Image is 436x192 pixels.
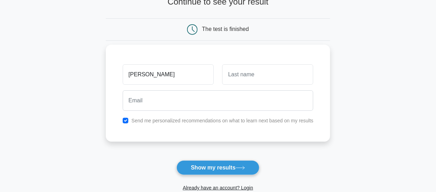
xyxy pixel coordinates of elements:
input: Last name [222,64,313,85]
button: Show my results [177,160,259,175]
input: Email [123,90,314,111]
a: Already have an account? Login [183,185,253,191]
div: The test is finished [202,26,249,32]
input: First name [123,64,214,85]
label: Send me personalized recommendations on what to learn next based on my results [132,118,314,123]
